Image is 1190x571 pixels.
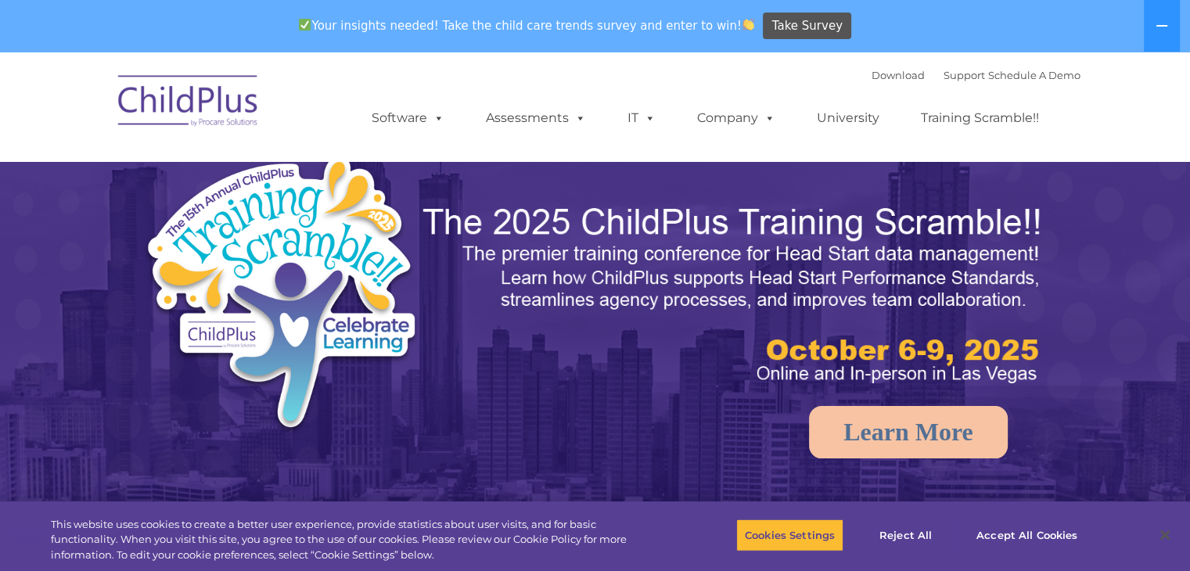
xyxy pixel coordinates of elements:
[905,102,1055,134] a: Training Scramble!!
[736,519,843,551] button: Cookies Settings
[872,69,925,81] a: Download
[110,64,267,142] img: ChildPlus by Procare Solutions
[299,19,311,31] img: ✅
[1148,518,1182,552] button: Close
[218,103,265,115] span: Last name
[218,167,284,179] span: Phone number
[612,102,671,134] a: IT
[293,10,761,41] span: Your insights needed! Take the child care trends survey and enter to win!
[772,13,843,40] span: Take Survey
[944,69,985,81] a: Support
[968,519,1086,551] button: Accept All Cookies
[356,102,460,134] a: Software
[872,69,1080,81] font: |
[857,519,955,551] button: Reject All
[470,102,602,134] a: Assessments
[742,19,754,31] img: 👏
[809,406,1008,458] a: Learn More
[681,102,791,134] a: Company
[801,102,895,134] a: University
[51,517,655,563] div: This website uses cookies to create a better user experience, provide statistics about user visit...
[763,13,851,40] a: Take Survey
[988,69,1080,81] a: Schedule A Demo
